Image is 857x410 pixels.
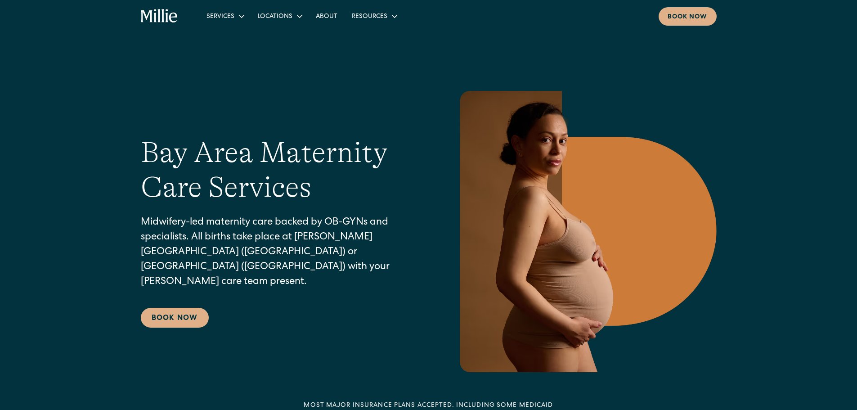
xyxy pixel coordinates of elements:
a: Book Now [141,308,209,328]
div: Book now [668,13,708,22]
img: Pregnant woman in neutral underwear holding her belly, standing in profile against a warm-toned g... [454,91,717,372]
div: Locations [251,9,309,23]
div: Locations [258,12,292,22]
div: Services [206,12,234,22]
div: Resources [345,9,404,23]
p: Midwifery-led maternity care backed by OB-GYNs and specialists. All births take place at [PERSON_... [141,216,418,290]
div: Services [199,9,251,23]
h1: Bay Area Maternity Care Services [141,135,418,205]
a: home [141,9,178,23]
div: Resources [352,12,387,22]
a: About [309,9,345,23]
a: Book now [659,7,717,26]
